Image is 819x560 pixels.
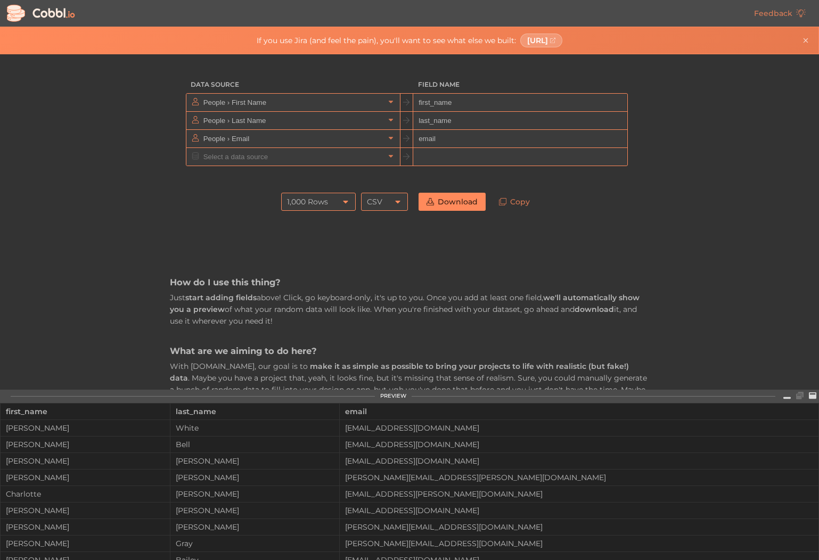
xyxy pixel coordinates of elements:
div: [PERSON_NAME] [170,523,340,531]
div: [PERSON_NAME] [1,539,170,548]
div: Gray [170,539,340,548]
div: [PERSON_NAME][EMAIL_ADDRESS][DOMAIN_NAME] [340,539,818,548]
input: Select a data source [201,94,384,111]
div: [PERSON_NAME] [1,473,170,482]
div: [PERSON_NAME] [170,457,340,465]
a: [URL] [520,34,563,47]
div: [PERSON_NAME][EMAIL_ADDRESS][DOMAIN_NAME] [340,523,818,531]
strong: download [575,304,614,314]
div: [PERSON_NAME] [1,424,170,432]
input: Select a data source [201,148,384,166]
div: [PERSON_NAME] [1,457,170,465]
h3: What are we aiming to do here? [170,345,649,357]
div: [PERSON_NAME] [170,506,340,515]
div: first_name [6,403,165,419]
h3: Data Source [186,76,400,94]
h3: Field Name [413,76,628,94]
div: [EMAIL_ADDRESS][DOMAIN_NAME] [340,457,818,465]
div: [EMAIL_ADDRESS][DOMAIN_NAME] [340,506,818,515]
span: If you use Jira (and feel the pain), you'll want to see what else we built: [257,36,516,45]
input: Select a data source [201,130,384,147]
p: Just above! Click, go keyboard-only, it's up to you. Once you add at least one field, of what you... [170,292,649,327]
input: Select a data source [201,112,384,129]
div: [PERSON_NAME] [1,523,170,531]
div: [EMAIL_ADDRESS][PERSON_NAME][DOMAIN_NAME] [340,490,818,498]
div: [EMAIL_ADDRESS][DOMAIN_NAME] [340,424,818,432]
div: [PERSON_NAME][EMAIL_ADDRESS][PERSON_NAME][DOMAIN_NAME] [340,473,818,482]
div: email [345,403,813,419]
div: [EMAIL_ADDRESS][DOMAIN_NAME] [340,440,818,449]
div: [PERSON_NAME] [170,490,340,498]
div: Bell [170,440,340,449]
div: Charlotte [1,490,170,498]
div: [PERSON_NAME] [1,506,170,515]
strong: start adding fields [185,293,257,302]
div: 1,000 Rows [287,193,328,211]
a: Download [419,193,486,211]
strong: make it as simple as possible to bring your projects to life with realistic (but fake!) data [170,361,629,383]
a: Feedback [746,4,814,22]
button: Close banner [799,34,812,47]
div: last_name [176,403,334,419]
p: With [DOMAIN_NAME], our goal is to . Maybe you have a project that, yeah, it looks fine, but it's... [170,360,649,432]
div: [PERSON_NAME] [170,473,340,482]
div: CSV [367,193,382,211]
div: PREVIEW [380,393,406,399]
div: White [170,424,340,432]
div: [PERSON_NAME] [1,440,170,449]
a: Copy [491,193,538,211]
h3: How do I use this thing? [170,276,649,288]
span: [URL] [527,36,548,45]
